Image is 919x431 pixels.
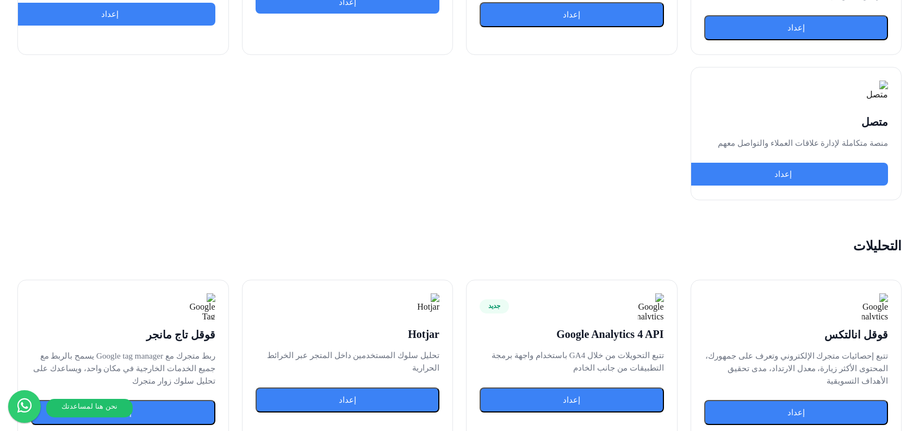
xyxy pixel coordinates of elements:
[31,350,215,387] p: ربط متجرك مع Google tag manager يسمح بالربط مع جميع الخدمات الخارجية في مكان واحد، ويساعدك على تح...
[31,328,215,341] h3: قوقل تاج مانجر
[704,115,889,128] h3: متصل
[189,293,215,319] img: Google Tag Manager
[862,81,888,107] img: متصل
[678,163,889,186] a: إعداد
[480,2,664,27] button: إعداد
[704,15,889,40] button: إعداد
[638,293,664,319] img: Google Analytics 4 API
[704,137,889,150] p: منصة متكاملة لإدارة علاقات العملاء والتواصل معهم
[256,387,440,412] button: إعداد
[480,328,664,341] h3: Google Analytics 4 API
[480,299,509,313] span: جديد
[480,349,664,374] p: تتبع التحويلات من خلال GA4 باستخدام واجهة برمجة التطبيقات من جانب الخادم
[256,349,440,374] p: تحليل سلوك المستخدمين داخل المتجر عبر الخرائط الحرارية
[480,387,664,412] button: إعداد
[4,238,915,254] h2: التحليلات
[704,400,889,425] button: إعداد
[256,328,440,341] h3: Hotjar
[862,293,888,319] img: Google Analytics
[413,293,439,319] img: Hotjar
[704,350,889,387] p: تتبع إحصائيات متجرك الإلكتروني وتعرف على جمهورك، المحتوى الأكثر زيارة، معدل الارتداد، مدى تحقيق ا...
[704,328,889,341] h3: قوقل انالتكس
[5,3,215,26] a: إعداد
